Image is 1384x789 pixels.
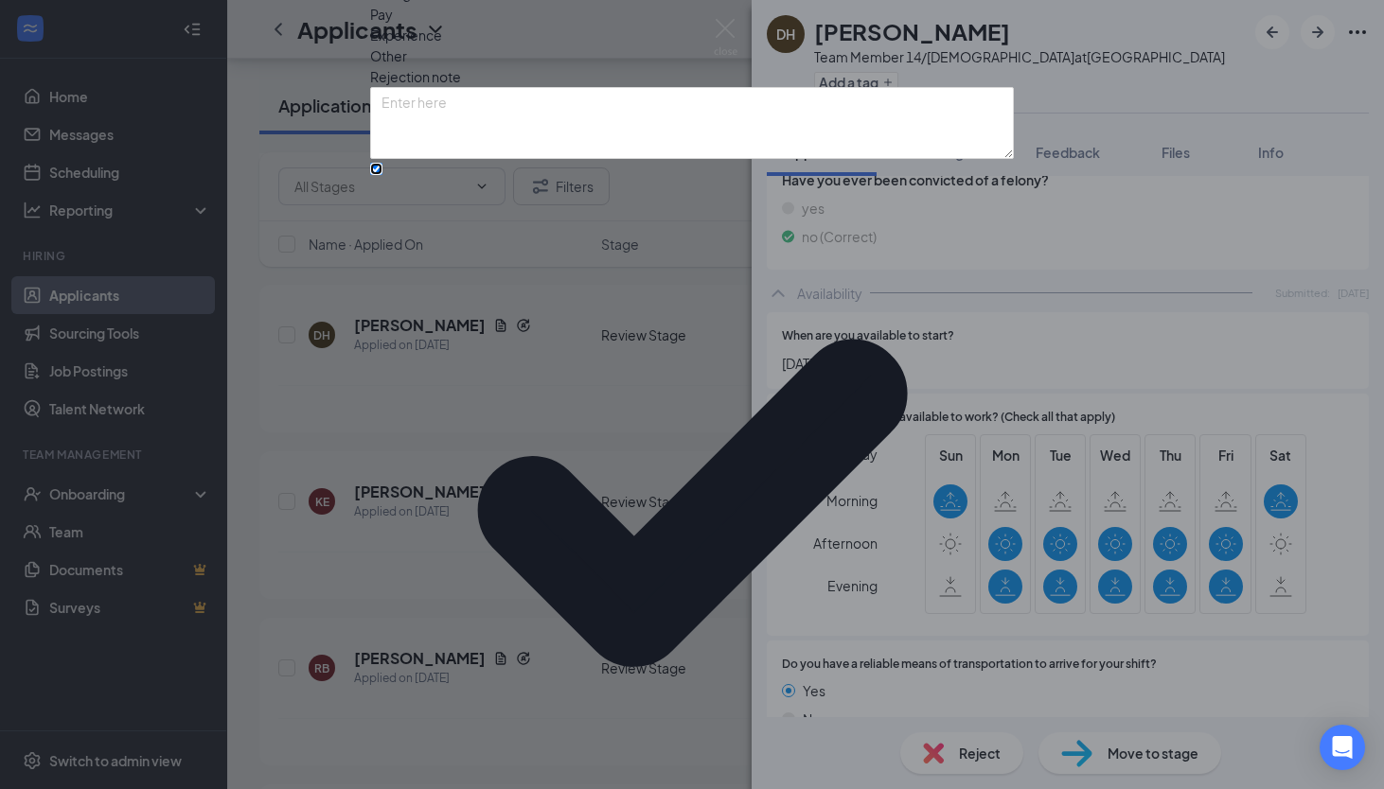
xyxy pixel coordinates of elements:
[370,68,461,85] span: Rejection note
[370,25,442,45] span: Experience
[1320,725,1365,770] div: Open Intercom Messenger
[370,4,393,25] span: Pay
[370,45,407,66] span: Other
[370,163,382,175] input: Send rejection message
